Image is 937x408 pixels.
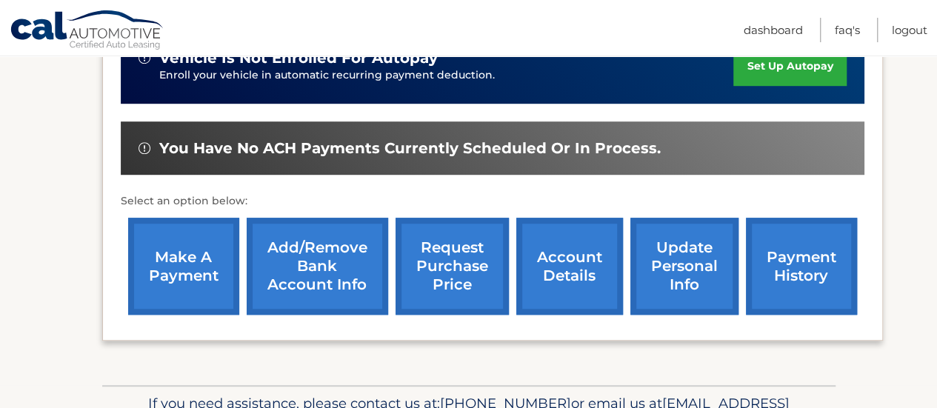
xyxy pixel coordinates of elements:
a: Logout [892,18,927,42]
a: update personal info [630,218,738,315]
p: Select an option below: [121,193,864,210]
a: Dashboard [744,18,803,42]
a: FAQ's [835,18,860,42]
span: You have no ACH payments currently scheduled or in process. [159,139,661,158]
a: account details [516,218,623,315]
img: alert-white.svg [139,52,150,64]
a: Cal Automotive [10,10,165,53]
a: make a payment [128,218,239,315]
a: request purchase price [396,218,509,315]
p: Enroll your vehicle in automatic recurring payment deduction. [159,67,734,84]
img: alert-white.svg [139,142,150,154]
a: payment history [746,218,857,315]
a: Add/Remove bank account info [247,218,388,315]
span: vehicle is not enrolled for autopay [159,49,438,67]
a: set up autopay [733,47,846,86]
